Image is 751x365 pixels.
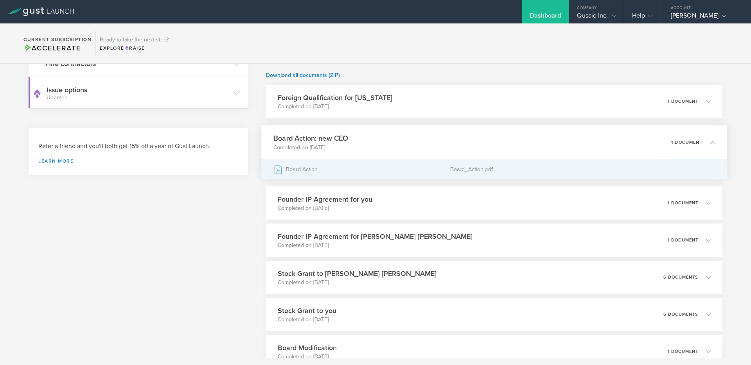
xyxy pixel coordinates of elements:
[100,45,169,52] div: Explore
[450,159,715,179] div: Board_Action.pdf
[266,72,340,79] a: Download all documents (ZIP)
[671,12,737,23] div: [PERSON_NAME]
[278,353,337,361] p: Completed on [DATE]
[278,93,392,103] h3: Foreign Qualification for [US_STATE]
[577,12,616,23] div: Qusaiq Inc.
[663,275,698,279] p: 6 documents
[663,312,698,317] p: 6 documents
[38,159,238,163] a: Learn more
[124,45,145,51] span: Raise
[46,59,229,69] h3: Hire contractors
[273,159,450,179] div: Board Action
[273,143,349,151] p: Completed on [DATE]
[671,140,702,144] p: 1 document
[278,103,392,111] p: Completed on [DATE]
[668,349,698,354] p: 1 document
[668,238,698,242] p: 1 document
[668,99,698,104] p: 1 document
[278,268,437,279] h3: Stock Grant to [PERSON_NAME] [PERSON_NAME]
[530,12,561,23] div: Dashboard
[278,194,372,204] h3: Founder IP Agreement for you
[23,37,92,42] h2: Current Subscription
[23,44,81,52] span: Accelerate
[273,133,349,144] h3: Board Action: new CEO
[38,142,238,151] h3: Refer a friend and you'll both get 15% off a year of Gust Launch.
[278,316,336,324] p: Completed on [DATE]
[278,279,437,286] p: Completed on [DATE]
[278,242,473,249] p: Completed on [DATE]
[278,343,337,353] h3: Board Modification
[278,231,473,242] h3: Founder IP Agreement for [PERSON_NAME] [PERSON_NAME]
[47,95,229,100] small: Upgrade
[100,37,169,43] h3: Ready to take the next step?
[278,204,372,212] p: Completed on [DATE]
[668,201,698,205] p: 1 document
[632,12,653,23] div: Help
[278,306,336,316] h3: Stock Grant to you
[47,85,229,100] h3: Issue options
[95,31,172,55] div: Ready to take the next step?ExploreRaise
